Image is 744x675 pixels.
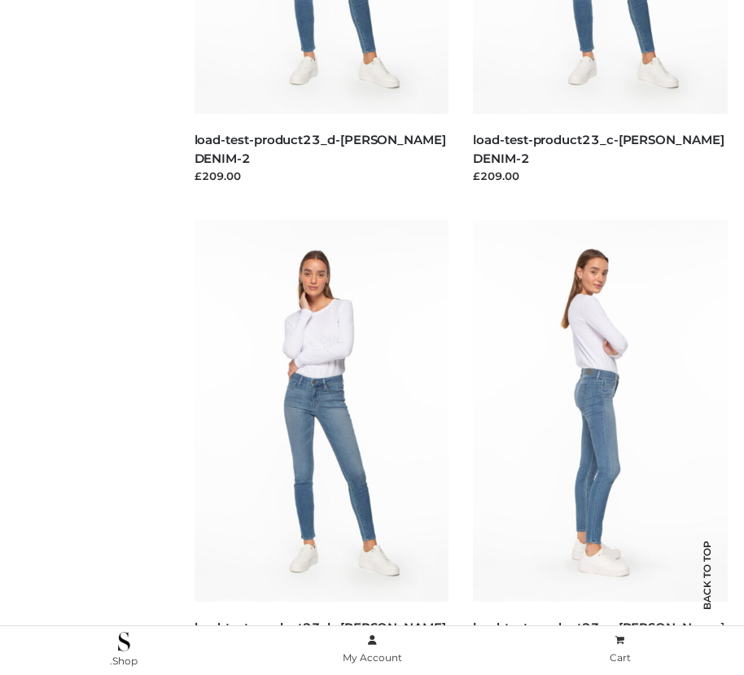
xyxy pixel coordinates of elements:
[687,569,728,610] span: Back to top
[195,620,446,654] a: load-test-product23_b-[PERSON_NAME] DENIM-2
[195,168,449,184] div: £209.00
[118,632,130,651] img: .Shop
[496,631,744,668] a: Cart
[248,631,497,668] a: My Account
[473,620,724,654] a: load-test-product23_a-[PERSON_NAME] DENIM-2
[110,655,138,667] span: .Shop
[610,651,631,664] span: Cart
[343,651,402,664] span: My Account
[473,168,728,184] div: £209.00
[473,132,724,166] a: load-test-product23_c-[PERSON_NAME] DENIM-2
[195,132,446,166] a: load-test-product23_d-[PERSON_NAME] DENIM-2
